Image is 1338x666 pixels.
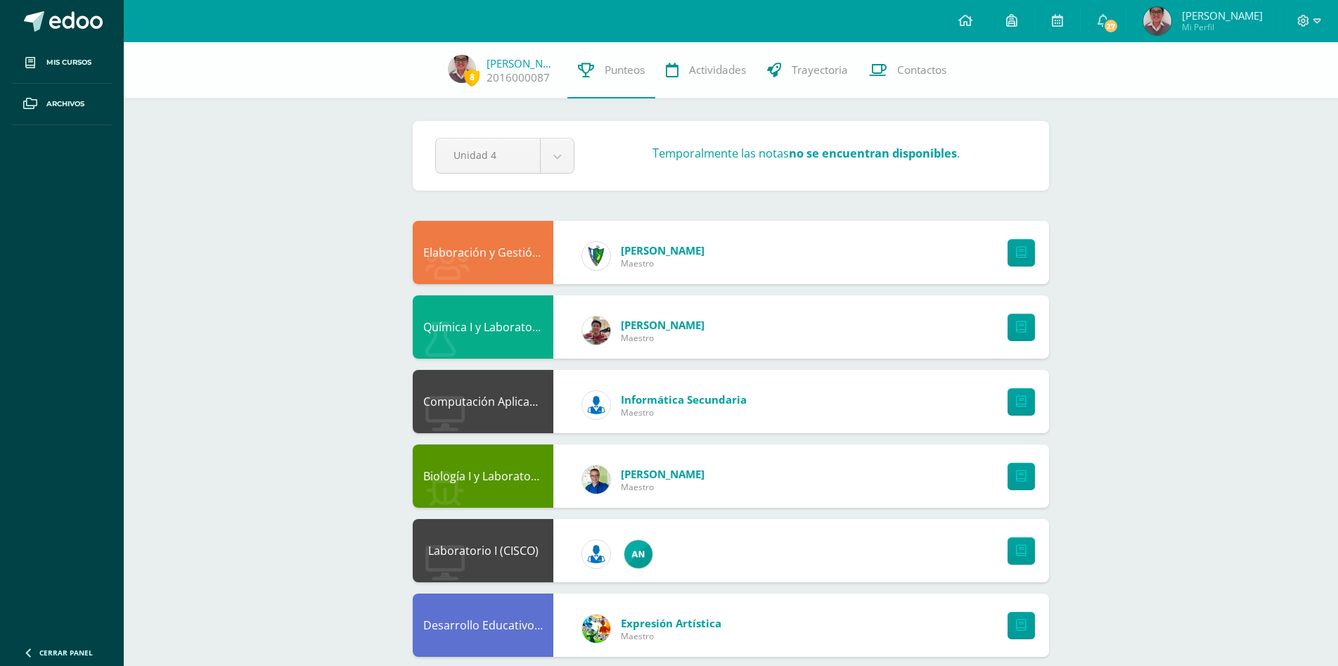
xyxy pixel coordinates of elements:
[46,98,84,110] span: Archivos
[413,221,553,284] div: Elaboración y Gestión de Proyectos
[789,145,957,161] strong: no se encuentran disponibles
[624,540,652,568] img: 05ee8f3aa2e004bc19e84eb2325bd6d4.png
[621,243,705,257] span: [PERSON_NAME]
[655,42,757,98] a: Actividades
[582,242,610,270] img: 9f174a157161b4ddbe12118a61fed988.png
[11,84,112,125] a: Archivos
[453,139,522,172] span: Unidad 4
[605,63,645,77] span: Punteos
[757,42,858,98] a: Trayectoria
[413,444,553,508] div: Biología I y Laboratorio
[413,519,553,582] div: Laboratorio I (CISCO)
[582,466,610,494] img: 692ded2a22070436d299c26f70cfa591.png
[621,406,747,418] span: Maestro
[448,55,476,83] img: 9ff29071dadff2443d3fc9e4067af210.png
[413,594,553,657] div: Desarrollo Educativo y Proyecto de Vida
[46,57,91,68] span: Mis cursos
[621,616,721,630] span: Expresión Artística
[582,615,610,643] img: 159e24a6ecedfdf8f489544946a573f0.png
[464,68,480,86] span: 8
[897,63,946,77] span: Contactos
[621,332,705,344] span: Maestro
[487,70,550,85] a: 2016000087
[11,42,112,84] a: Mis cursos
[621,630,721,642] span: Maestro
[621,318,705,332] span: [PERSON_NAME]
[567,42,655,98] a: Punteos
[1143,7,1171,35] img: 9ff29071dadff2443d3fc9e4067af210.png
[858,42,957,98] a: Contactos
[39,648,93,658] span: Cerrar panel
[582,391,610,419] img: 6ed6846fa57649245178fca9fc9a58dd.png
[652,145,960,161] h3: Temporalmente las notas .
[621,257,705,269] span: Maestro
[1103,18,1119,34] span: 27
[1182,8,1263,23] span: [PERSON_NAME]
[413,370,553,433] div: Computación Aplicada (Informática)
[1182,21,1263,33] span: Mi Perfil
[413,295,553,359] div: Química I y Laboratorio
[621,392,747,406] span: Informática Secundaria
[582,316,610,345] img: cb93aa548b99414539690fcffb7d5efd.png
[621,481,705,493] span: Maestro
[621,467,705,481] span: [PERSON_NAME]
[436,139,574,173] a: Unidad 4
[792,63,848,77] span: Trayectoria
[582,540,610,568] img: 6ed6846fa57649245178fca9fc9a58dd.png
[487,56,557,70] a: [PERSON_NAME]
[689,63,746,77] span: Actividades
